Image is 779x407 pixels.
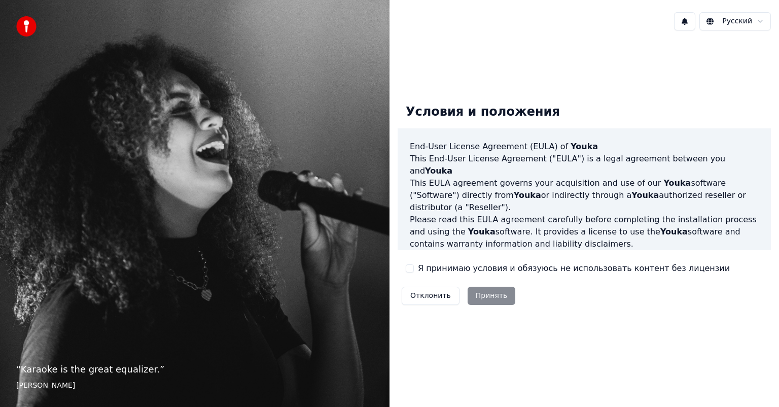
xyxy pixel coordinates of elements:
[402,287,459,305] button: Отклонить
[418,262,730,275] label: Я принимаю условия и обязуюсь не использовать контент без лицензии
[631,190,659,200] span: Youka
[16,16,37,37] img: youka
[468,227,495,236] span: Youka
[410,141,759,153] h3: End-User License Agreement (EULA) of
[663,178,691,188] span: Youka
[571,142,598,151] span: Youka
[16,362,373,377] p: “ Karaoke is the great equalizer. ”
[410,250,759,299] p: If you register for a free trial of the software, this EULA agreement will also govern that trial...
[410,214,759,250] p: Please read this EULA agreement carefully before completing the installation process and using th...
[425,166,452,176] span: Youka
[410,177,759,214] p: This EULA agreement governs your acquisition and use of our software ("Software") directly from o...
[660,227,688,236] span: Youka
[514,190,541,200] span: Youka
[16,381,373,391] footer: [PERSON_NAME]
[398,96,568,128] div: Условия и положения
[410,153,759,177] p: This End-User License Agreement ("EULA") is a legal agreement between you and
